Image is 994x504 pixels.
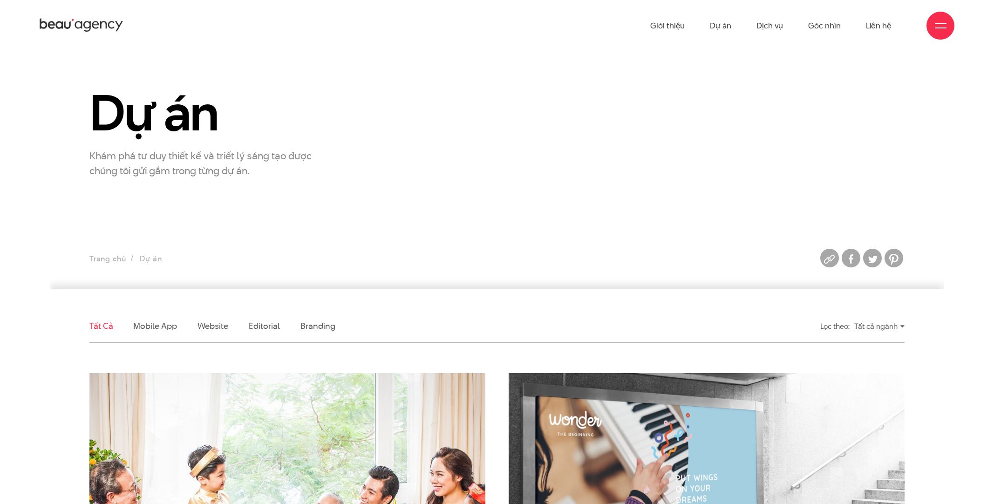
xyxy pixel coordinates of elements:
a: Trang chủ [89,253,126,264]
a: Mobile app [133,320,177,332]
a: Branding [300,320,335,332]
p: Khám phá tư duy thiết kế và triết lý sáng tạo được chúng tôi gửi gắm trong từng dự án. [89,148,322,178]
div: Tất cả ngành [854,318,905,334]
div: Lọc theo: [820,318,850,334]
a: Website [197,320,228,332]
a: Tất cả [89,320,113,332]
h1: Dự án [89,86,346,140]
a: Editorial [249,320,280,332]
